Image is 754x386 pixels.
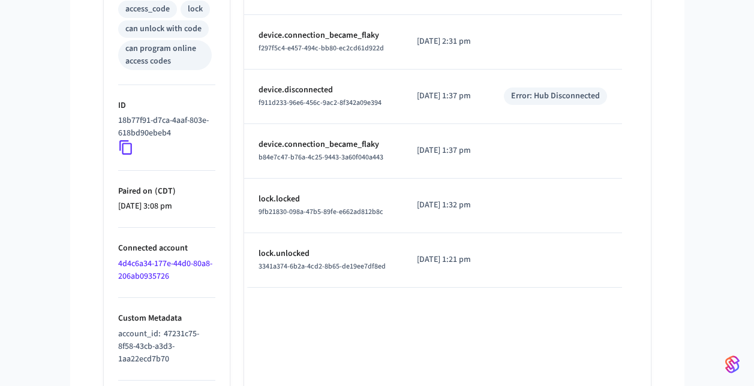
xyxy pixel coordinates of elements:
span: 3341a374-6b2a-4cd2-8b65-de19ee7df8ed [259,261,386,272]
p: ID [118,99,215,112]
div: access_code [125,3,170,16]
span: 47231c75-8f58-43cb-a3d3-1aa22ecd7b70 [118,328,199,365]
p: [DATE] 2:31 pm [417,35,475,48]
p: 18b77f91-d7ca-4aaf-803e-618bd90ebeb4 [118,114,211,140]
div: lock [188,3,203,16]
span: f911d233-96e6-456c-9ac2-8f342a09e394 [259,98,381,108]
p: [DATE] 3:08 pm [118,200,215,213]
p: Connected account [118,242,215,255]
p: device.connection_became_flaky [259,29,388,42]
p: account_id : [118,328,215,366]
p: [DATE] 1:21 pm [417,254,475,266]
p: [DATE] 1:32 pm [417,199,475,212]
div: can unlock with code [125,23,202,35]
p: Paired on [118,185,215,198]
p: lock.locked [259,193,388,206]
span: 9fb21830-098a-47b5-89fe-e662ad812b8c [259,207,383,217]
a: 4d4c6a34-177e-44d0-80a8-206ab0935726 [118,258,212,282]
p: [DATE] 1:37 pm [417,144,475,157]
img: SeamLogoGradient.69752ec5.svg [725,355,740,374]
p: Custom Metadata [118,312,215,325]
p: device.disconnected [259,84,388,96]
p: lock.unlocked [259,248,388,260]
div: can program online access codes [125,43,205,68]
span: b84e7c47-b76a-4c25-9443-3a60f040a443 [259,152,383,162]
p: [DATE] 1:37 pm [417,90,475,102]
p: device.connection_became_flaky [259,138,388,151]
div: Error: Hub Disconnected [511,90,600,102]
span: ( CDT ) [152,185,176,197]
span: f297f5c4-e457-494c-bb80-ec2cd61d922d [259,43,384,53]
